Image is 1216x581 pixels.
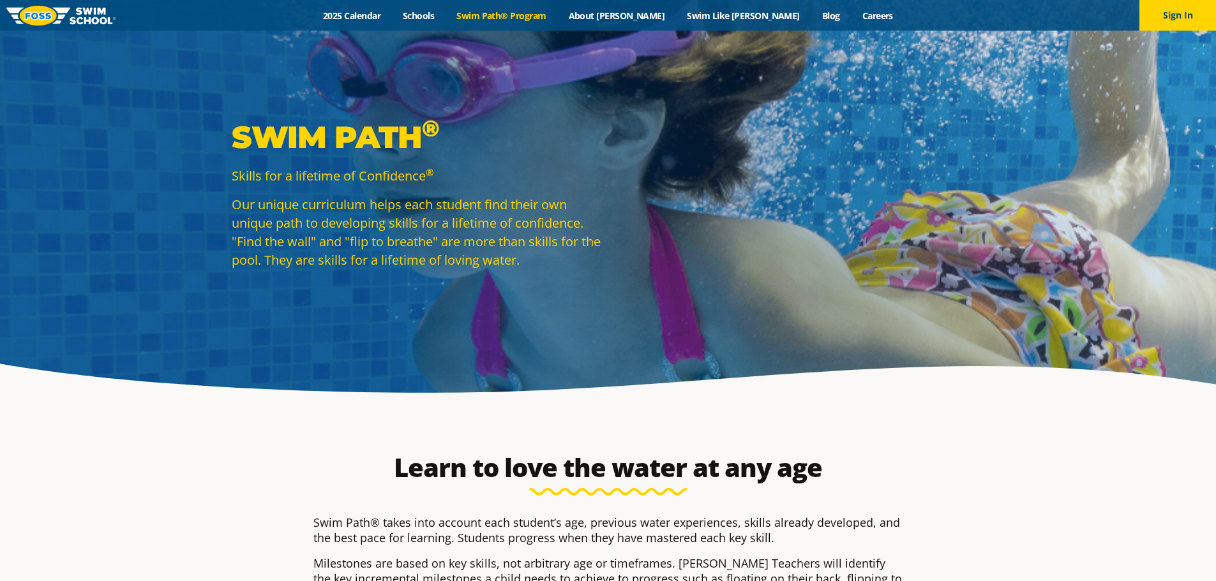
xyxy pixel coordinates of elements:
[232,195,602,269] p: Our unique curriculum helps each student find their own unique path to developing skills for a li...
[557,10,676,22] a: About [PERSON_NAME]
[312,10,392,22] a: 2025 Calendar
[426,166,433,179] sup: ®
[811,10,851,22] a: Blog
[313,515,903,545] p: Swim Path® takes into account each student’s age, previous water experiences, skills already deve...
[307,452,910,483] h2: Learn to love the water at any age
[392,10,446,22] a: Schools
[232,166,602,185] p: Skills for a lifetime of Confidence
[422,114,439,142] sup: ®
[676,10,811,22] a: Swim Like [PERSON_NAME]
[851,10,904,22] a: Careers
[446,10,557,22] a: Swim Path® Program
[232,118,602,156] p: Swim Path
[6,6,116,26] img: FOSS Swim School Logo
